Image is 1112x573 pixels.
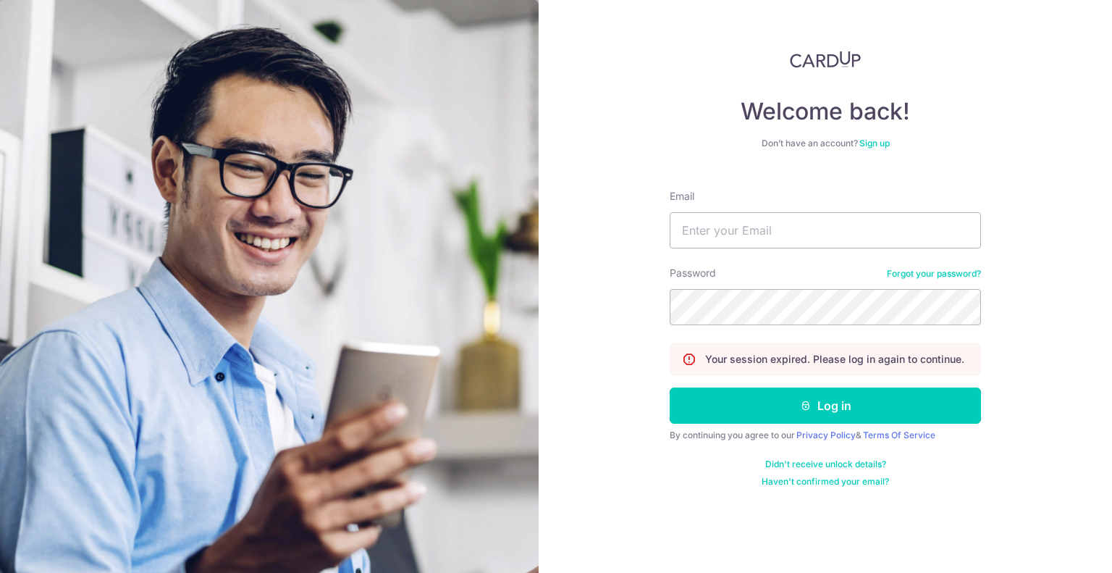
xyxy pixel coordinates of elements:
label: Password [670,266,716,280]
a: Sign up [859,138,890,149]
a: Didn't receive unlock details? [765,459,886,470]
label: Email [670,189,694,204]
div: Don’t have an account? [670,138,981,149]
a: Forgot your password? [887,268,981,280]
img: CardUp Logo [790,51,861,68]
p: Your session expired. Please log in again to continue. [705,352,964,367]
a: Privacy Policy [796,430,856,440]
input: Enter your Email [670,212,981,248]
div: By continuing you agree to our & [670,430,981,441]
a: Haven't confirmed your email? [762,476,889,488]
button: Log in [670,388,981,424]
h4: Welcome back! [670,97,981,126]
a: Terms Of Service [863,430,935,440]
